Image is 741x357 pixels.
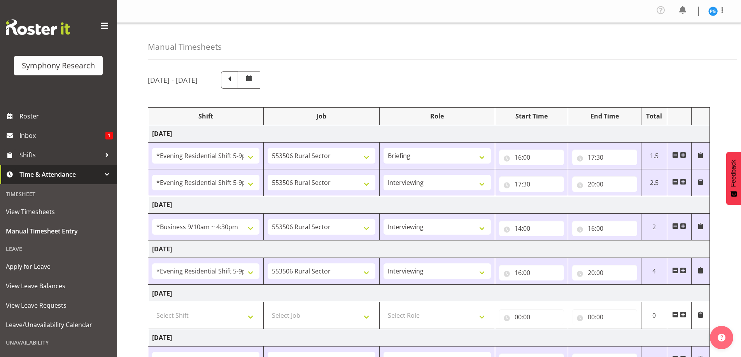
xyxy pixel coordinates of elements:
[148,76,198,84] h5: [DATE] - [DATE]
[645,111,663,121] div: Total
[2,334,115,350] div: Unavailability
[499,221,564,236] input: Click to select...
[2,257,115,276] a: Apply for Leave
[499,150,564,165] input: Click to select...
[6,280,111,292] span: View Leave Balances
[641,258,667,285] td: 4
[572,265,637,280] input: Click to select...
[148,329,710,347] td: [DATE]
[19,169,101,180] span: Time & Attendance
[499,309,564,325] input: Click to select...
[641,143,667,169] td: 1.5
[22,60,95,71] div: Symphony Research
[726,152,741,205] button: Feedback - Show survey
[2,296,115,315] a: View Leave Requests
[572,221,637,236] input: Click to select...
[499,111,564,121] div: Start Time
[148,240,710,258] td: [DATE]
[2,241,115,257] div: Leave
[19,110,113,122] span: Roster
[148,285,710,302] td: [DATE]
[105,132,113,139] span: 1
[268,111,375,121] div: Job
[19,149,101,161] span: Shifts
[572,176,637,192] input: Click to select...
[152,111,259,121] div: Shift
[6,206,111,218] span: View Timesheets
[641,302,667,329] td: 0
[6,19,70,35] img: Rosterit website logo
[641,169,667,196] td: 2.5
[6,319,111,331] span: Leave/Unavailability Calendar
[2,186,115,202] div: Timesheet
[2,202,115,221] a: View Timesheets
[2,276,115,296] a: View Leave Balances
[2,315,115,334] a: Leave/Unavailability Calendar
[718,334,725,341] img: help-xxl-2.png
[572,111,637,121] div: End Time
[572,309,637,325] input: Click to select...
[641,214,667,240] td: 2
[572,150,637,165] input: Click to select...
[6,225,111,237] span: Manual Timesheet Entry
[730,160,737,187] span: Feedback
[148,125,710,143] td: [DATE]
[499,265,564,280] input: Click to select...
[708,7,718,16] img: patricia-gilmour9541.jpg
[19,130,105,141] span: Inbox
[6,300,111,311] span: View Leave Requests
[384,111,491,121] div: Role
[6,261,111,272] span: Apply for Leave
[2,221,115,241] a: Manual Timesheet Entry
[148,42,222,51] h4: Manual Timesheets
[499,176,564,192] input: Click to select...
[148,196,710,214] td: [DATE]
